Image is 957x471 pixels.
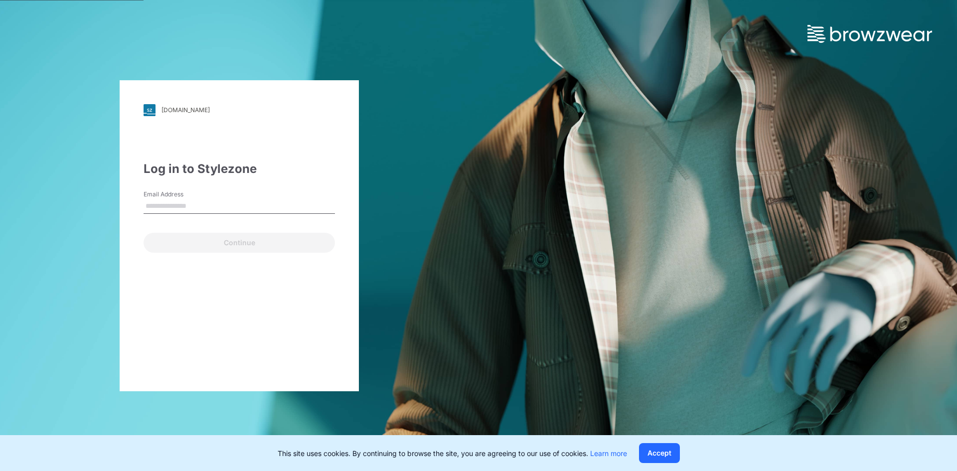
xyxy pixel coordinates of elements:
p: This site uses cookies. By continuing to browse the site, you are agreeing to our use of cookies. [278,448,627,459]
button: Accept [639,443,680,463]
a: Learn more [590,449,627,458]
label: Email Address [144,190,213,199]
a: [DOMAIN_NAME] [144,104,335,116]
div: [DOMAIN_NAME] [161,106,210,114]
img: browzwear-logo.73288ffb.svg [807,25,932,43]
img: svg+xml;base64,PHN2ZyB3aWR0aD0iMjgiIGhlaWdodD0iMjgiIHZpZXdCb3g9IjAgMCAyOCAyOCIgZmlsbD0ibm9uZSIgeG... [144,104,156,116]
div: Log in to Stylezone [144,160,335,178]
